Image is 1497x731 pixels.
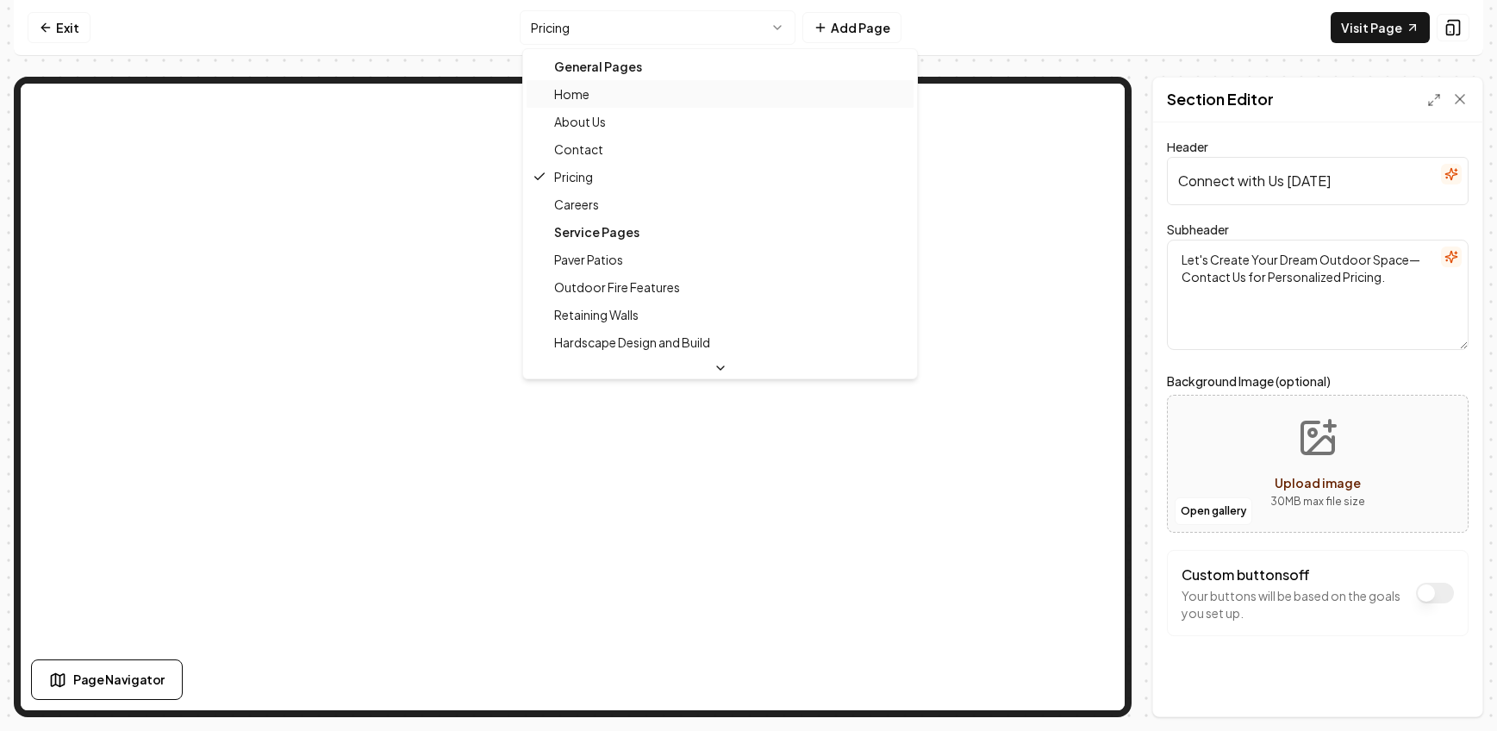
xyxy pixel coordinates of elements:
[554,85,589,103] span: Home
[554,278,680,296] span: Outdoor Fire Features
[554,334,710,351] span: Hardscape Design and Build
[527,53,914,80] div: General Pages
[527,218,914,246] div: Service Pages
[554,196,599,213] span: Careers
[554,168,593,185] span: Pricing
[554,306,639,323] span: Retaining Walls
[554,251,623,268] span: Paver Patios
[554,113,606,130] span: About Us
[554,141,603,158] span: Contact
